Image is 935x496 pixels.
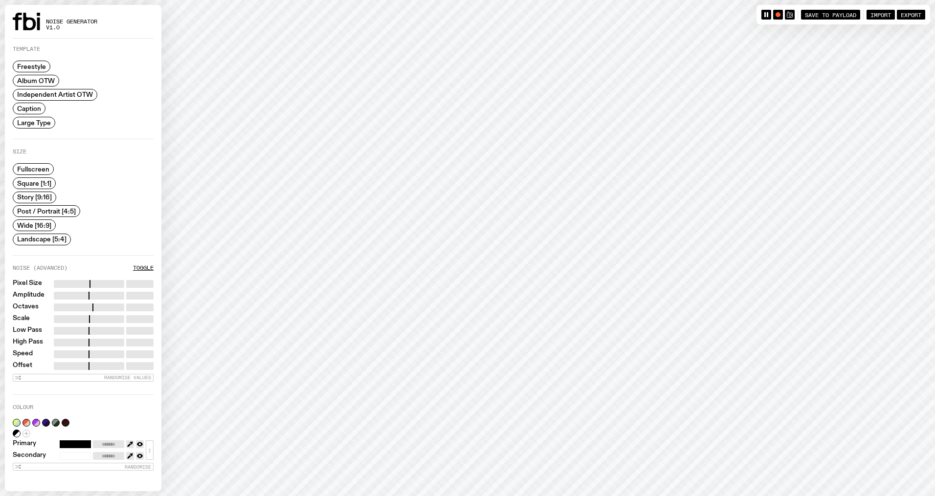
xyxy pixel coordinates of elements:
label: Pixel Size [13,280,42,288]
button: Save to Payload [801,10,860,20]
label: High Pass [13,339,43,346]
span: Noise Generator [46,19,97,24]
span: Caption [17,105,41,112]
span: v1.0 [46,25,97,30]
label: Colour [13,405,33,410]
span: Square [1:1] [17,179,51,187]
span: Wide [16:9] [17,221,51,229]
label: Secondary [13,452,46,460]
label: Primary [13,440,36,448]
label: Amplitude [13,292,45,300]
label: Low Pass [13,327,42,335]
label: Size [13,149,26,154]
span: Export [901,11,921,18]
span: Randomise Values [104,375,151,380]
span: Freestyle [17,63,46,70]
label: Scale [13,315,30,323]
span: Large Type [17,119,51,126]
span: Independent Artist OTW [17,91,93,98]
button: Export [897,10,925,20]
label: Speed [13,350,33,358]
button: Import [867,10,895,20]
span: Post / Portrait [4:5] [17,208,76,215]
span: Randomise [125,464,151,470]
button: Randomise Values [13,374,154,382]
span: Album OTW [17,77,55,84]
label: Template [13,46,40,52]
button: Toggle [133,265,154,271]
label: Noise (Advanced) [13,265,67,271]
button: ↕ [146,440,154,460]
span: Story [9:16] [17,194,52,201]
button: Randomise [13,463,154,471]
span: Import [870,11,891,18]
span: Save to Payload [805,11,856,18]
label: Octaves [13,303,39,311]
span: Landscape [5:4] [17,236,67,243]
span: Fullscreen [17,166,49,173]
label: Offset [13,362,32,370]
